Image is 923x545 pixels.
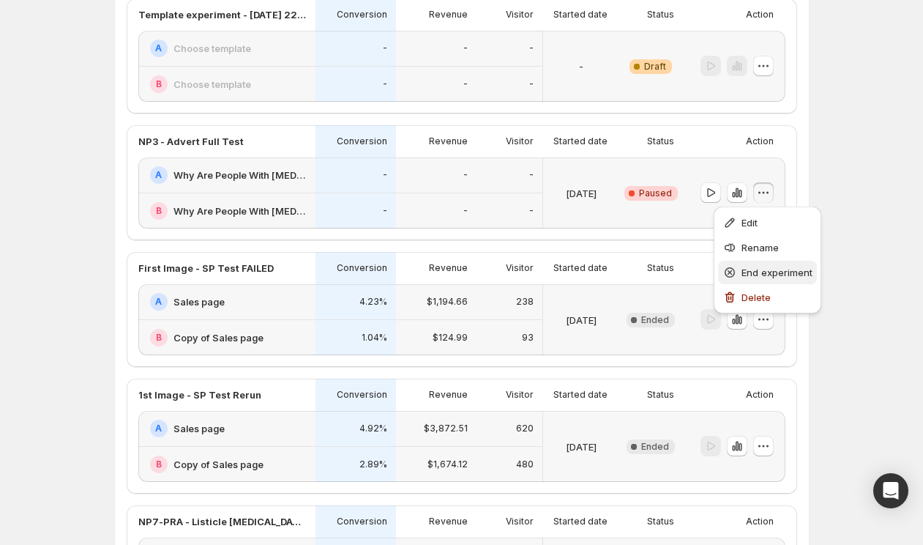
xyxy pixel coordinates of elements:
[383,42,387,54] p: -
[433,332,468,344] p: $124.99
[506,9,534,21] p: Visitor
[173,330,264,345] h2: Copy of Sales page
[156,332,162,344] h2: B
[566,313,597,327] p: [DATE]
[566,440,597,454] p: [DATE]
[529,42,534,54] p: -
[718,286,817,309] button: Delete
[647,262,674,274] p: Status
[553,516,608,527] p: Started date
[424,423,468,434] p: $3,872.51
[429,389,468,401] p: Revenue
[173,77,251,92] h2: Choose template
[173,168,307,182] h2: Why Are People With [MEDICAL_DATA] Ditching Painkillers (SA -> [GEOGRAPHIC_DATA])
[156,78,162,90] h2: B
[383,78,387,90] p: -
[362,332,387,344] p: 1.04%
[427,296,468,308] p: $1,194.66
[138,514,307,529] p: NP7-PRA - Listicle [MEDICAL_DATA]
[647,9,674,21] p: Status
[641,441,669,453] span: Ended
[138,7,307,22] p: Template experiment - [DATE] 22:08:27
[529,205,534,217] p: -
[138,134,244,149] p: NP3 - Advert Full Test
[516,459,534,470] p: 480
[383,205,387,217] p: -
[359,423,387,434] p: 4.92%
[553,389,608,401] p: Started date
[639,188,672,199] span: Paused
[463,205,468,217] p: -
[429,516,468,527] p: Revenue
[873,473,908,508] div: Open Intercom Messenger
[746,389,774,401] p: Action
[746,9,774,21] p: Action
[337,262,387,274] p: Conversion
[566,186,597,201] p: [DATE]
[647,389,674,401] p: Status
[427,459,468,470] p: $1,674.12
[337,389,387,401] p: Conversion
[746,136,774,147] p: Action
[429,9,468,21] p: Revenue
[173,204,307,218] h2: Why Are People With [MEDICAL_DATA] Ditching Painkillers 2 (SA -> [GEOGRAPHIC_DATA])
[641,314,669,326] span: Ended
[529,169,534,181] p: -
[718,236,817,259] button: Rename
[337,516,387,527] p: Conversion
[138,388,261,402] p: 1st Image - SP Test Rerun
[718,211,817,234] button: Edit
[173,41,251,56] h2: Choose template
[516,423,534,434] p: 620
[156,459,162,470] h2: B
[741,217,758,229] span: Edit
[506,136,534,147] p: Visitor
[647,516,674,527] p: Status
[506,516,534,527] p: Visitor
[506,389,534,401] p: Visitor
[359,459,387,470] p: 2.89%
[173,421,225,436] h2: Sales page
[359,296,387,308] p: 4.23%
[429,136,468,147] p: Revenue
[463,42,468,54] p: -
[522,332,534,344] p: 93
[644,61,666,73] span: Draft
[383,169,387,181] p: -
[579,59,583,74] p: -
[173,457,264,472] h2: Copy of Sales page
[553,262,608,274] p: Started date
[746,516,774,527] p: Action
[529,78,534,90] p: -
[553,9,608,21] p: Started date
[173,294,225,309] h2: Sales page
[506,262,534,274] p: Visitor
[741,267,812,278] span: End experiment
[156,205,162,217] h2: B
[647,136,674,147] p: Status
[155,296,162,308] h2: A
[138,261,274,275] p: First Image - SP Test FAILED
[741,292,771,303] span: Delete
[337,9,387,21] p: Conversion
[155,42,162,54] h2: A
[463,78,468,90] p: -
[429,262,468,274] p: Revenue
[155,169,162,181] h2: A
[463,169,468,181] p: -
[516,296,534,308] p: 238
[741,242,779,253] span: Rename
[718,261,817,284] button: End experiment
[155,423,162,434] h2: A
[337,136,387,147] p: Conversion
[553,136,608,147] p: Started date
